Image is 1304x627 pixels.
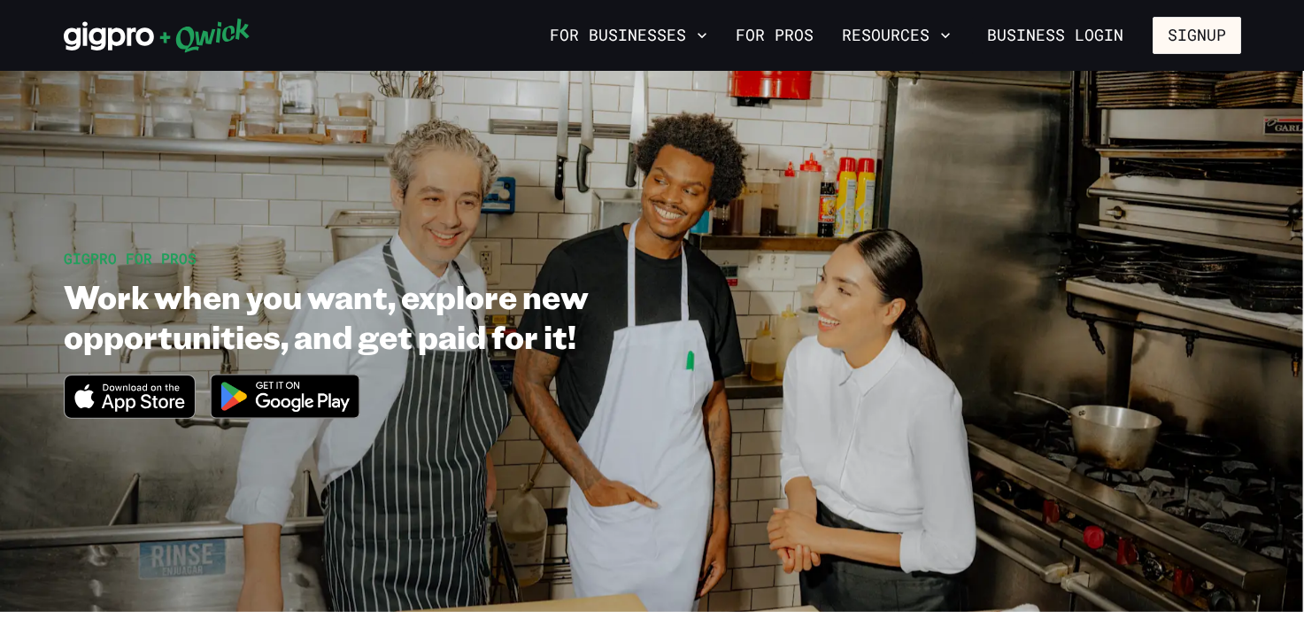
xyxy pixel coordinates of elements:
span: GIGPRO FOR PROS [64,249,197,267]
a: For Pros [729,20,821,50]
a: Business Login [972,17,1138,54]
button: Signup [1153,17,1241,54]
button: For Businesses [543,20,714,50]
img: Get it on Google Play [199,363,371,430]
h1: Work when you want, explore new opportunities, and get paid for it! [64,276,770,356]
a: Download on the App Store [64,404,197,422]
button: Resources [835,20,958,50]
